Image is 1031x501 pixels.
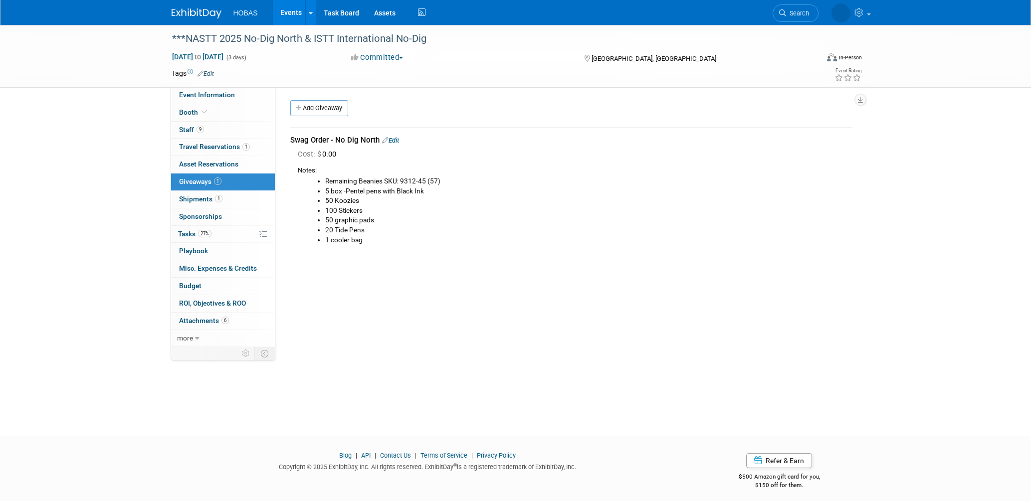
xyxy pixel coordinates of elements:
a: Misc. Expenses & Credits [171,260,275,277]
li: 50 Koozies [325,196,852,206]
div: $500 Amazon gift card for you, [699,466,860,489]
span: [GEOGRAPHIC_DATA], [GEOGRAPHIC_DATA] [592,55,716,62]
span: HOBAS [233,9,258,17]
a: Booth [171,104,275,121]
a: Staff9 [171,122,275,139]
a: more [171,330,275,347]
span: Staff [179,126,204,134]
span: Booth [179,108,209,116]
div: ***NASTT 2025 No-Dig North & ISTT International No-Dig [169,30,804,48]
span: | [469,452,475,459]
span: 9 [197,126,204,133]
img: ExhibitDay [172,8,221,18]
li: 20 Tide Pens [325,225,852,235]
button: Committed [348,52,407,63]
div: Copyright © 2025 ExhibitDay, Inc. All rights reserved. ExhibitDay is a registered trademark of Ex... [172,460,684,472]
a: Add Giveaway [290,100,348,116]
li: 5 box -Pentel pens with Black Ink [325,186,852,196]
div: In-Person [838,54,862,61]
span: Tasks [178,230,211,238]
span: (3 days) [225,54,246,61]
a: ROI, Objectives & ROO [171,295,275,312]
img: Format-Inperson.png [827,53,837,61]
li: 50 graphic pads [325,215,852,225]
td: Toggle Event Tabs [254,347,275,360]
span: | [372,452,379,459]
span: ROI, Objectives & ROO [179,299,246,307]
div: Swag Order - No Dig North [290,135,852,146]
a: Refer & Earn [746,453,812,468]
div: $150 off for them. [699,481,860,490]
span: | [412,452,419,459]
a: Giveaways1 [171,173,275,190]
a: Budget [171,278,275,295]
a: Contact Us [380,452,411,459]
a: Edit [382,137,399,144]
a: Travel Reservations1 [171,139,275,156]
a: Event Information [171,87,275,104]
span: Giveaways [179,177,221,185]
li: Remaining Beanies SKU: 9312-45 (57) [325,176,852,186]
sup: ® [453,463,457,468]
span: Asset Reservations [179,160,238,168]
td: Personalize Event Tab Strip [237,347,255,360]
span: Playbook [179,247,208,255]
a: Asset Reservations [171,156,275,173]
span: Shipments [179,195,222,203]
span: Misc. Expenses & Credits [179,264,257,272]
span: | [353,452,360,459]
span: Budget [179,282,202,290]
span: 6 [221,317,229,324]
a: Shipments1 [171,191,275,208]
div: Notes: [298,166,852,175]
div: Event Format [760,52,862,67]
span: Event Information [179,91,235,99]
span: to [193,53,203,61]
a: Sponsorships [171,208,275,225]
a: Playbook [171,243,275,260]
span: Sponsorships [179,212,222,220]
span: more [177,334,193,342]
span: 0.00 [298,150,340,159]
li: 100 Stickers [325,206,852,216]
span: 1 [214,177,221,185]
span: 1 [215,195,222,202]
a: Tasks27% [171,226,275,243]
a: Blog [339,452,352,459]
img: Lia Chowdhury [831,3,850,22]
span: [DATE] [DATE] [172,52,224,61]
a: Edit [198,70,214,77]
td: Tags [172,68,214,78]
span: Search [786,9,809,17]
span: 1 [242,143,250,151]
a: Search [773,4,819,22]
a: API [361,452,371,459]
span: Travel Reservations [179,143,250,151]
li: 1 cooler bag [325,235,852,245]
span: Cost: $ [298,150,322,159]
a: Privacy Policy [477,452,516,459]
i: Booth reservation complete [203,109,207,115]
a: Attachments6 [171,313,275,330]
a: Terms of Service [420,452,467,459]
div: Event Rating [834,68,861,73]
span: 27% [198,230,211,237]
span: Attachments [179,317,229,325]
